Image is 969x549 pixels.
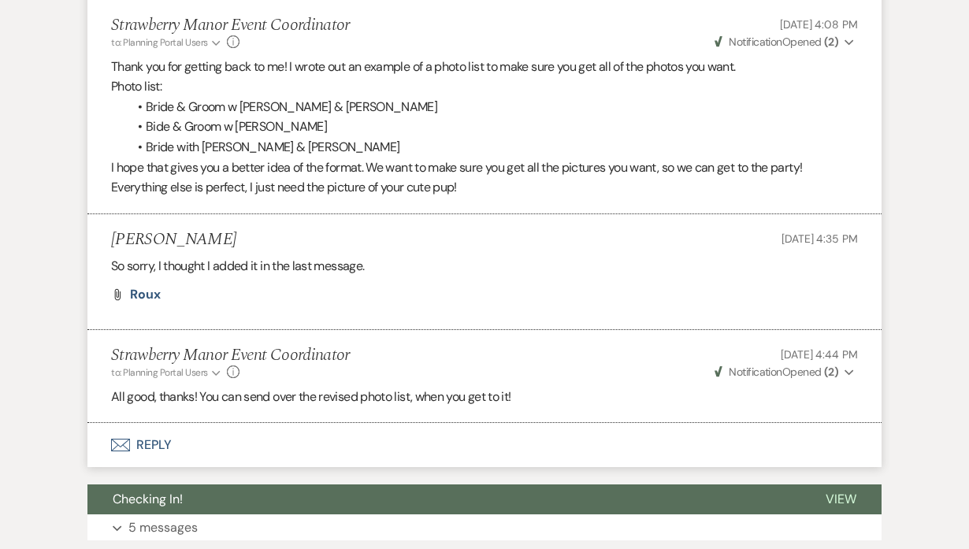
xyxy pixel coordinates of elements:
[712,364,858,380] button: NotificationOpened (2)
[111,35,223,50] button: to: Planning Portal Users
[111,76,858,97] p: Photo list:
[130,286,161,302] span: Roux
[781,347,858,362] span: [DATE] 4:44 PM
[87,484,800,514] button: Checking In!
[780,17,858,32] span: [DATE] 4:08 PM
[729,365,782,379] span: Notification
[715,365,838,379] span: Opened
[87,423,882,467] button: Reply
[128,517,198,538] p: 5 messages
[130,288,161,301] a: Roux
[113,491,183,507] span: Checking In!
[127,97,858,117] li: Bride & Groom w [PERSON_NAME] & [PERSON_NAME]
[111,16,350,35] h5: Strawberry Manor Event Coordinator
[127,117,858,137] li: Bide & Groom w [PERSON_NAME]
[127,137,858,158] li: Bride with [PERSON_NAME] & [PERSON_NAME]
[826,491,856,507] span: View
[111,36,208,49] span: to: Planning Portal Users
[111,387,858,407] p: All good, thanks! You can send over the revised photo list, when you get to it!
[111,346,350,365] h5: Strawberry Manor Event Coordinator
[824,35,838,49] strong: ( 2 )
[111,57,858,77] p: Thank you for getting back to me! I wrote out an example of a photo list to make sure you get all...
[712,34,858,50] button: NotificationOpened (2)
[87,514,882,541] button: 5 messages
[729,35,782,49] span: Notification
[824,365,838,379] strong: ( 2 )
[111,158,858,198] p: I hope that gives you a better idea of the format. We want to make sure you get all the pictures ...
[111,256,858,276] p: So sorry, I thought I added it in the last message.
[800,484,882,514] button: View
[111,366,208,379] span: to: Planning Portal Users
[111,365,223,380] button: to: Planning Portal Users
[111,230,236,250] h5: [PERSON_NAME]
[782,232,858,246] span: [DATE] 4:35 PM
[715,35,838,49] span: Opened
